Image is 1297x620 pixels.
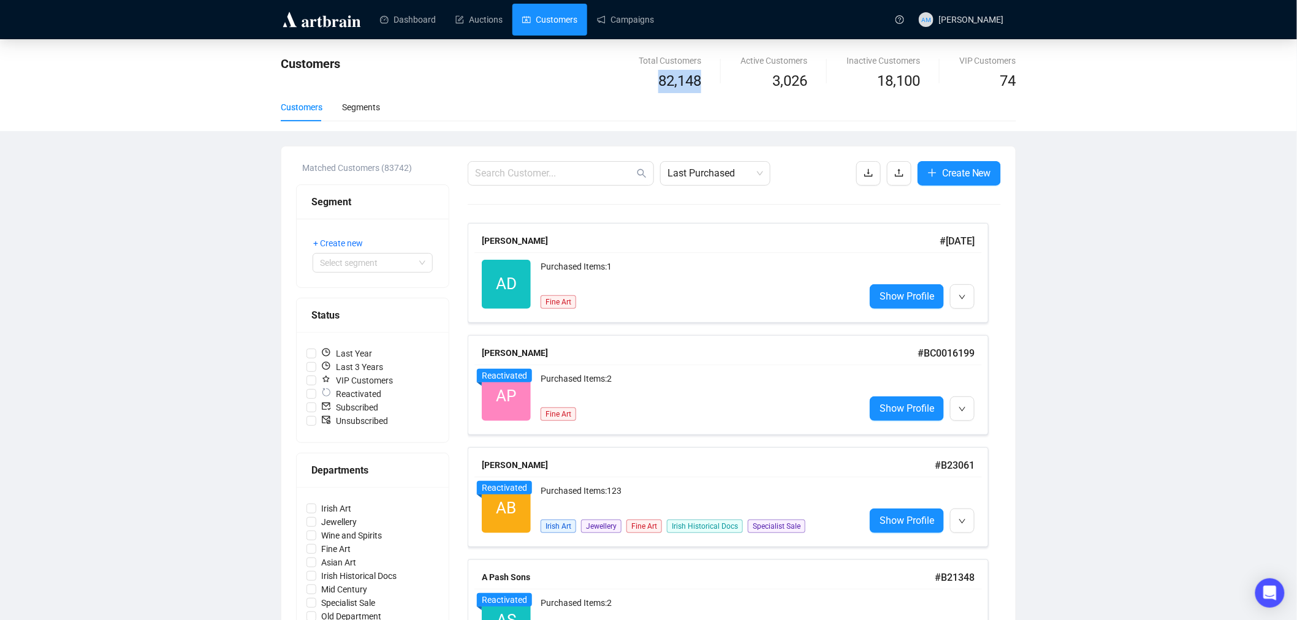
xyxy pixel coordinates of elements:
[468,447,1001,547] a: [PERSON_NAME]#B23061ABReactivatedPurchased Items:123Irish ArtJewelleryFine ArtIrish Historical Do...
[959,406,966,413] span: down
[316,401,383,414] span: Subscribed
[870,284,944,309] a: Show Profile
[482,371,527,380] span: Reactivated
[541,520,576,533] span: Irish Art
[639,54,701,67] div: Total Customers
[1255,578,1285,608] div: Open Intercom Messenger
[637,168,647,178] span: search
[482,234,940,248] div: [PERSON_NAME]
[482,595,527,605] span: Reactivated
[959,293,966,301] span: down
[864,168,873,178] span: download
[468,335,1001,435] a: [PERSON_NAME]#BC0016199APReactivatedPurchased Items:2Fine ArtShow Profile
[482,483,527,493] span: Reactivated
[482,346,918,360] div: [PERSON_NAME]
[748,520,805,533] span: Specialist Sale
[959,518,966,525] span: down
[870,508,944,533] a: Show Profile
[935,572,975,583] span: # B21348
[940,235,975,247] span: # [DATE]
[313,236,363,250] span: + Create new
[541,484,855,508] div: Purchased Items: 123
[496,271,517,297] span: AD
[316,387,386,401] span: Reactivated
[281,100,322,114] div: Customers
[942,165,991,181] span: Create New
[496,496,517,521] span: AB
[468,223,1001,323] a: [PERSON_NAME]#[DATE]ADPurchased Items:1Fine ArtShow Profile
[772,70,807,93] span: 3,026
[927,168,937,178] span: plus
[541,295,576,309] span: Fine Art
[938,15,1004,25] span: [PERSON_NAME]
[740,54,807,67] div: Active Customers
[658,70,701,93] span: 82,148
[316,529,387,542] span: Wine and Spirits
[880,513,934,528] span: Show Profile
[522,4,577,36] a: Customers
[316,569,401,583] span: Irish Historical Docs
[1000,72,1016,89] span: 74
[541,407,576,421] span: Fine Art
[316,542,356,556] span: Fine Art
[316,556,361,569] span: Asian Art
[380,4,436,36] a: Dashboard
[496,384,517,409] span: AP
[918,347,975,359] span: # BC0016199
[316,596,380,610] span: Specialist Sale
[281,10,363,29] img: logo
[311,308,434,323] div: Status
[541,372,855,396] div: Purchased Items: 2
[482,458,935,472] div: [PERSON_NAME]
[959,54,1016,67] div: VIP Customers
[846,54,920,67] div: Inactive Customers
[316,502,356,515] span: Irish Art
[870,396,944,421] a: Show Profile
[597,4,654,36] a: Campaigns
[918,161,1001,186] button: Create New
[626,520,662,533] span: Fine Art
[316,360,388,374] span: Last 3 Years
[894,168,904,178] span: upload
[880,401,934,416] span: Show Profile
[668,162,763,185] span: Last Purchased
[880,289,934,304] span: Show Profile
[921,14,930,24] span: AM
[475,166,634,181] input: Search Customer...
[316,374,398,387] span: VIP Customers
[311,463,434,478] div: Departments
[316,583,372,596] span: Mid Century
[667,520,743,533] span: Irish Historical Docs
[302,161,449,175] div: Matched Customers (83742)
[455,4,503,36] a: Auctions
[281,56,340,71] span: Customers
[342,100,380,114] div: Segments
[541,260,855,284] div: Purchased Items: 1
[316,347,377,360] span: Last Year
[482,570,935,584] div: A Pash Sons
[935,459,975,471] span: # B23061
[316,515,362,529] span: Jewellery
[896,15,904,24] span: question-circle
[313,233,373,253] button: + Create new
[877,70,920,93] span: 18,100
[581,520,622,533] span: Jewellery
[316,414,393,428] span: Unsubscribed
[311,194,434,210] div: Segment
